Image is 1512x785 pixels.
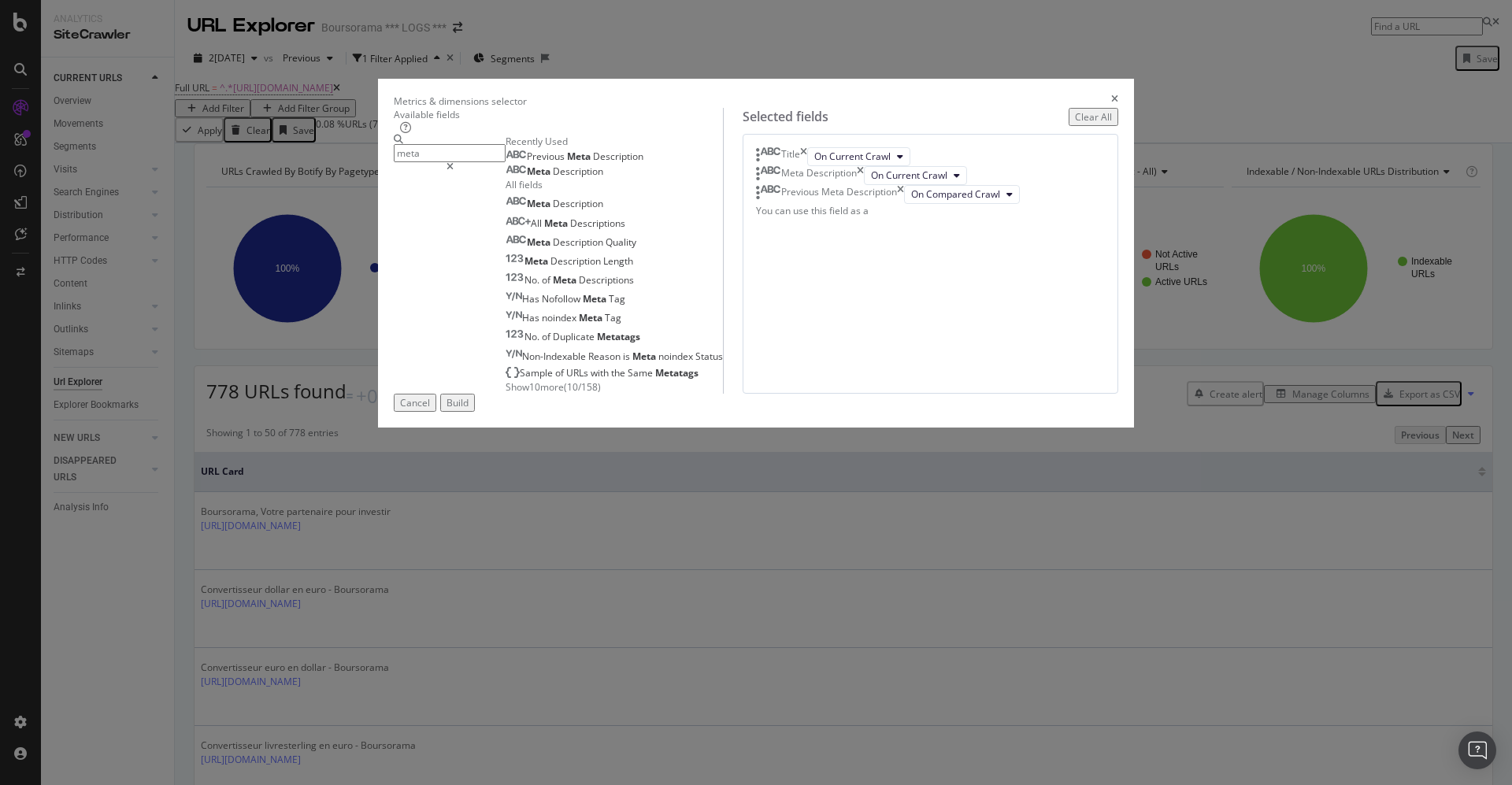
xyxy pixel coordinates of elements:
[781,147,800,166] div: Title
[567,150,593,163] span: Meta
[522,311,542,324] span: Has
[864,166,967,185] button: On Current Crawl
[1075,110,1112,124] div: Clear All
[553,273,579,287] span: Meta
[911,187,1000,201] span: On Compared Crawl
[807,147,910,166] button: On Current Crawl
[593,150,643,163] span: Description
[800,147,807,166] div: times
[522,350,588,363] span: Non-Indexable
[394,108,723,121] div: Available fields
[447,396,469,409] div: Build
[570,217,625,230] span: Descriptions
[1069,108,1118,126] button: Clear All
[904,185,1020,204] button: On Compared Crawl
[871,168,947,182] span: On Current Crawl
[506,178,723,191] div: All fields
[527,197,553,210] span: Meta
[1111,94,1118,108] div: times
[542,273,553,287] span: of
[814,150,891,163] span: On Current Crawl
[743,108,828,126] div: Selected fields
[553,197,603,210] span: Description
[857,166,864,185] div: times
[781,185,897,204] div: Previous Meta Description
[522,292,542,305] span: Has
[756,185,1105,204] div: Previous Meta DescriptiontimesOn Compared Crawl
[606,235,636,249] span: Quality
[588,350,623,363] span: Reason
[527,165,553,178] span: Meta
[378,79,1134,428] div: modal
[544,217,570,230] span: Meta
[527,150,567,163] span: Previous
[756,166,1105,185] div: Meta DescriptiontimesOn Current Crawl
[555,366,566,380] span: of
[623,350,632,363] span: is
[506,380,564,394] span: Show 10 more
[632,350,658,363] span: Meta
[605,311,621,324] span: Tag
[394,94,527,108] div: Metrics & dimensions selector
[553,235,606,249] span: Description
[781,166,857,185] div: Meta Description
[583,292,609,305] span: Meta
[524,254,550,268] span: Meta
[695,350,723,363] span: Status
[394,144,506,162] input: Search by field name
[658,350,695,363] span: noindex
[520,366,555,380] span: Sample
[611,366,628,380] span: the
[531,217,544,230] span: All
[542,311,579,324] span: noindex
[756,204,1105,217] div: You can use this field as a
[897,185,904,204] div: times
[579,311,605,324] span: Meta
[542,330,553,343] span: of
[566,366,591,380] span: URLs
[564,380,601,394] span: ( 10 / 158 )
[550,254,603,268] span: Description
[1458,731,1496,769] div: Open Intercom Messenger
[553,330,597,343] span: Duplicate
[579,273,634,287] span: Descriptions
[628,366,655,380] span: Same
[591,366,611,380] span: with
[756,147,1105,166] div: TitletimesOn Current Crawl
[603,254,633,268] span: Length
[394,394,436,412] button: Cancel
[400,396,430,409] div: Cancel
[440,394,475,412] button: Build
[609,292,625,305] span: Tag
[553,165,603,178] span: Description
[597,330,640,343] span: Metatags
[655,366,699,380] span: Metatags
[506,135,723,148] div: Recently Used
[524,330,542,343] span: No.
[542,292,583,305] span: Nofollow
[524,273,542,287] span: No.
[527,235,553,249] span: Meta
